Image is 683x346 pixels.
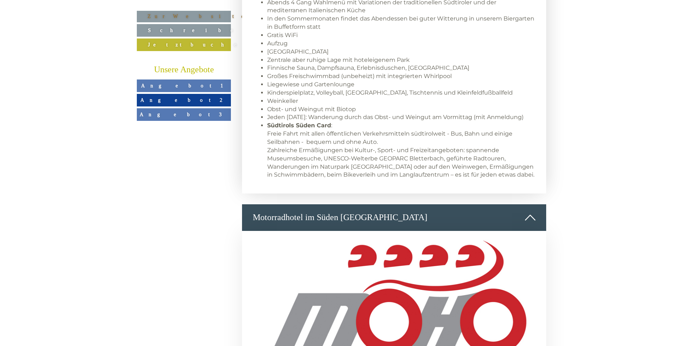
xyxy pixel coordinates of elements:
div: Unsere Angebote [137,64,231,76]
div: Motorradhotel im Süden [GEOGRAPHIC_DATA] [242,204,547,231]
a: Zur Website [137,11,231,22]
li: In den Sommermonaten findet das Abendessen bei guter Witterung in unserem Biergarten in Buffetfor... [267,15,536,31]
li: Zentrale aber ruhige Lage mit hoteleigenem Park [267,56,536,64]
li: Aufzug [267,40,536,48]
a: Schreiben Sie uns [137,24,231,37]
li: [GEOGRAPHIC_DATA] [267,48,536,56]
li: Gratis WiFi [267,31,536,40]
span: Angebot 2 [140,97,227,103]
strong: Südtirols Süden Card [267,122,331,129]
li: Jeden [DATE]: Wanderung durch das Obst- und Weingut am Vormittag (mit Anmeldung) [267,113,536,122]
a: Jetzt buchen [137,38,231,51]
li: Weinkeller [267,97,536,105]
li: Großes Freischwimmbad (unbeheizt) mit integrierten Whirlpool [267,72,536,81]
li: Liegewiese und Gartenlounge [267,81,536,89]
span: Angebot 1 [141,83,227,88]
li: Finnische Sauna, Dampfsauna, Erlebnisduschen, [GEOGRAPHIC_DATA] [267,64,536,72]
li: : Freie Fahrt mit allen öffentlichen Verkehrsmitteln südtirolweit - Bus, Bahn und einige Seilbahn... [267,122,536,179]
li: Obst- und Weingut mit Biotop [267,105,536,114]
li: Kinderspielplatz, Volleyball, [GEOGRAPHIC_DATA], Tischtennis und Kleinfeldfußballfeld [267,89,536,97]
span: Angebot 3 [140,111,228,117]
